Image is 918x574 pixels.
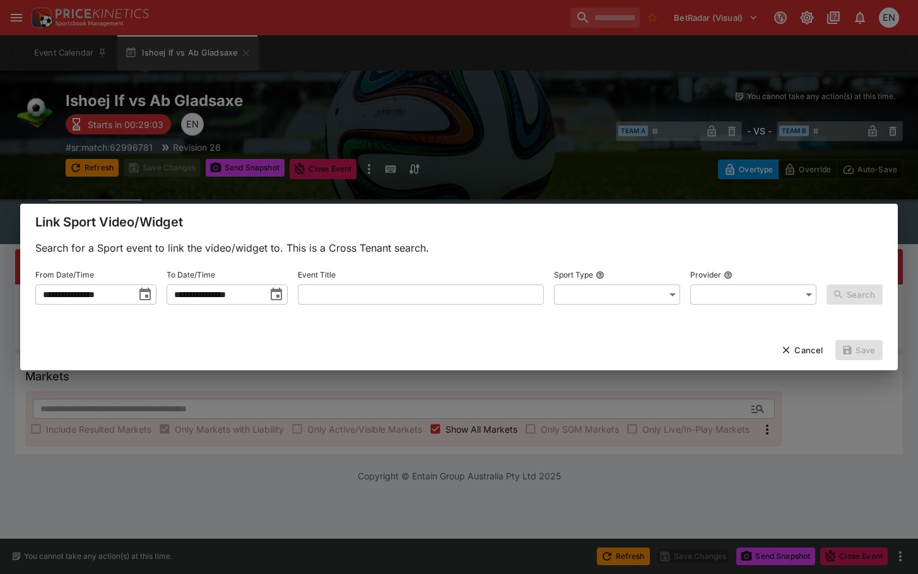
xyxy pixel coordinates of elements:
[596,271,604,279] button: Sport Type
[265,283,288,306] button: toggle date time picker
[20,204,898,240] div: Link Sport Video/Widget
[724,271,733,279] button: Provider
[774,340,830,360] button: Cancel
[134,283,156,306] button: toggle date time picker
[554,269,593,280] p: Sport Type
[35,240,883,255] p: Search for a Sport event to link the video/widget to. This is a Cross Tenant search.
[167,269,215,280] p: To Date/Time
[35,269,94,280] p: From Date/Time
[298,269,336,280] p: Event Title
[690,269,721,280] p: Provider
